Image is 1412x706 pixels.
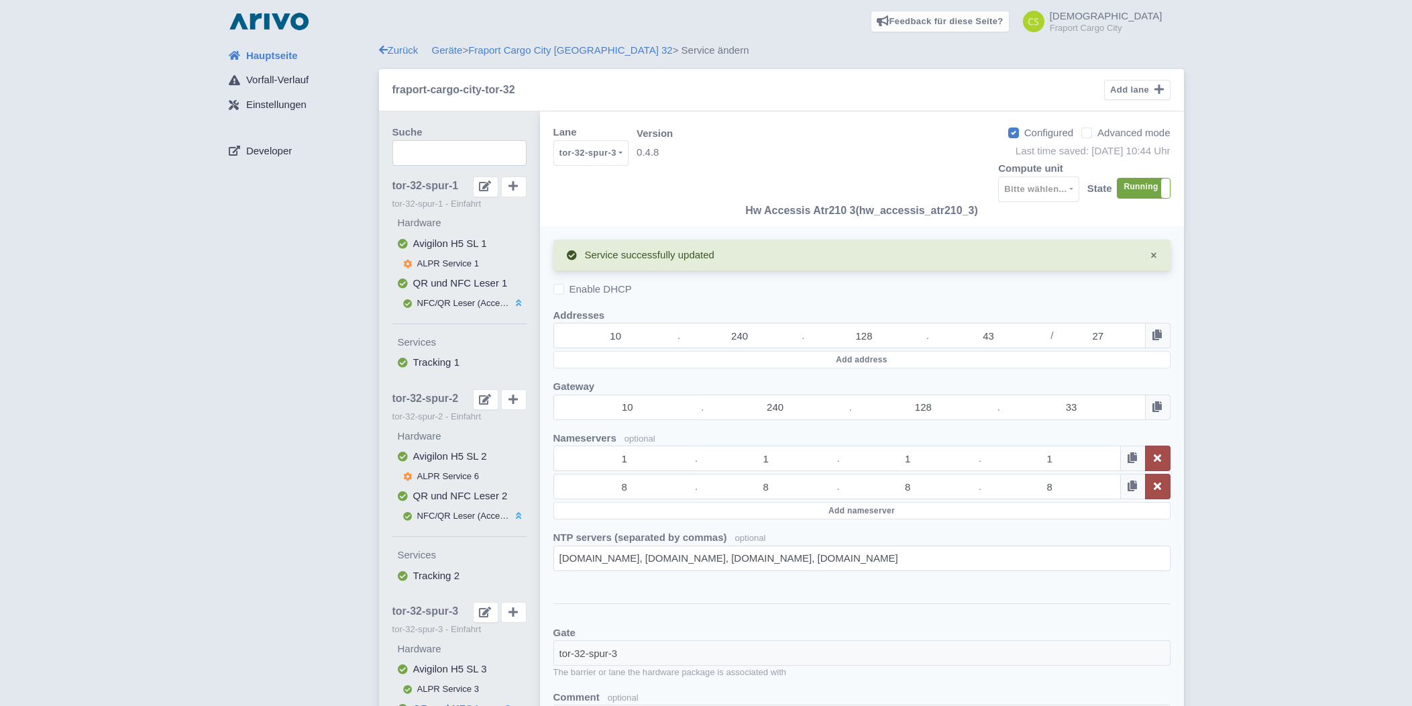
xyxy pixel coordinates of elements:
span: Avigilon H5 SL 3 [413,663,487,674]
label: Hardware [398,429,527,444]
label: Hardware [398,215,527,231]
span: Tracking 1 [413,356,459,368]
span: ALPR Service 3 [417,684,480,694]
label: Lane [553,125,577,140]
span: 0.4.8 [637,142,673,160]
button: QR und NFC Leser 1 [392,273,527,294]
a: Hauptseite [218,43,379,68]
span: optional [608,693,639,703]
span: optional [735,533,766,543]
span: Hw Accessis Atr210 3 [745,205,855,216]
button: Add lane [1104,80,1170,101]
span: (hw_accessis_atr210_3) [855,205,977,216]
button: Add address [553,351,1171,368]
a: Vorfall-Verlauf [218,68,379,93]
button: Tracking 1 [392,352,527,373]
button: ALPR Service 1 [392,254,527,273]
small: tor-32-spur-1 - Einfahrt [392,197,527,211]
label: State [1087,181,1112,197]
label: Addresses [553,308,605,323]
a: Fraport Cargo City [GEOGRAPHIC_DATA] 32 [468,44,673,56]
span: Developer [246,144,292,159]
span: Hauptseite [246,48,298,64]
button: × [1150,248,1156,264]
a: Einstellungen [218,93,379,118]
span: tor-32-spur-3 [392,605,459,617]
a: Zurück [379,44,419,56]
span: × [1150,250,1156,261]
span: ALPR Service 1 [417,258,480,268]
div: Service successfully updated [585,248,714,263]
h5: fraport-cargo-city-tor-32 [392,84,515,96]
span: Configured [1024,127,1073,138]
a: Geräte [432,44,463,56]
label: Nameservers [553,431,616,446]
span: tor-32-spur-2 [392,393,459,405]
span: Avigilon H5 SL 2 [413,450,487,462]
label: Services [398,335,527,350]
label: NTP servers (separated by commas) [553,530,727,546]
span: QR und NFC Leser 1 [413,277,508,289]
span: tor-32-spur-1 [392,180,459,192]
label: Services [398,548,527,563]
span: ALPR Service 6 [417,471,480,481]
span: Avigilon H5 SL 1 [413,238,487,249]
label: Hardware [398,642,527,657]
span: NFC/QR Leser (Access IS ATR210) Status 2 [417,511,591,521]
small: tor-32-spur-2 - Einfahrt [392,410,527,423]
label: Running [1118,179,1169,198]
div: RunningStopped [1117,178,1170,199]
span: Version [637,126,673,142]
small: Fraport Cargo City [1050,23,1162,32]
button: QR und NFC Leser 2 [392,486,527,507]
span: Einstellungen [246,97,307,113]
button: Avigilon H5 SL 2 [392,446,527,467]
a: Feedback für diese Seite? [871,11,1010,32]
label: Gateway [553,379,595,395]
button: Tracking 2 [392,566,527,587]
a: Developer [218,138,379,164]
button: Avigilon H5 SL 1 [392,234,527,254]
span: [DEMOGRAPHIC_DATA] [1050,10,1162,21]
span: QR und NFC Leser 2 [413,490,508,501]
small: tor-32-spur-3 - Einfahrt [392,623,527,636]
span: Vorfall-Verlauf [246,72,309,88]
span: NFC/QR Leser (Access IS ATR210) Status 1 [417,298,591,308]
small: optional [624,434,655,444]
button: Avigilon H5 SL 3 [392,659,527,680]
img: logo [226,11,312,32]
a: [DEMOGRAPHIC_DATA] Fraport Cargo City [1015,11,1162,32]
label: Gate [553,625,576,641]
button: ALPR Service 3 [392,680,527,699]
button: Add nameserver [553,502,1171,519]
div: > > Service ändern [379,43,1184,58]
span: Advanced mode [1097,127,1170,138]
div: Last time saved: [DATE] 10:44 Uhr [1016,144,1171,159]
span: Tracking 2 [413,570,459,581]
button: ALPR Service 6 [392,467,527,486]
span: Enable DHCP [569,283,632,295]
button: NFC/QR Leser (Access IS ATR210) Status 1 [392,294,527,313]
label: Suche [392,125,423,140]
div: Bitte wählen... [1004,181,1067,197]
button: NFC/QR Leser (Access IS ATR210) Status 2 [392,507,527,525]
div: tor-32-spur-3 [559,145,616,161]
label: Comment [553,690,600,705]
small: The barrier or lane the hardware package is associated with [553,666,1171,679]
span: Add lane [1110,85,1149,95]
label: Compute unit [998,161,1063,176]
